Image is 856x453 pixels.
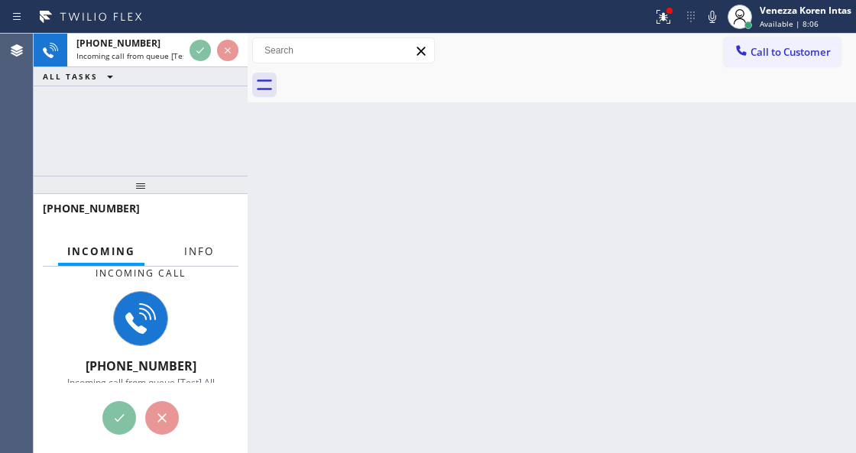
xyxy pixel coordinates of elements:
button: Accept [102,401,136,435]
span: Incoming call from queue [Test] All [76,50,203,61]
span: [PHONE_NUMBER] [86,358,196,374]
button: Mute [702,6,723,28]
span: [PHONE_NUMBER] [43,201,140,215]
button: Info [175,237,223,267]
button: Incoming [58,237,144,267]
button: Call to Customer [724,37,841,66]
span: [PHONE_NUMBER] [76,37,160,50]
input: Search [253,38,434,63]
div: Venezza Koren Intas [760,4,851,17]
span: Available | 8:06 [760,18,819,29]
span: Incoming [67,244,135,258]
span: Call to Customer [751,45,831,59]
button: Accept [190,40,211,61]
span: Info [184,244,214,258]
button: ALL TASKS [34,67,128,86]
span: ALL TASKS [43,71,98,82]
span: Incoming call [96,267,186,280]
button: Reject [217,40,238,61]
button: Reject [145,401,179,435]
span: Incoming call from queue [Test] All [67,376,215,389]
